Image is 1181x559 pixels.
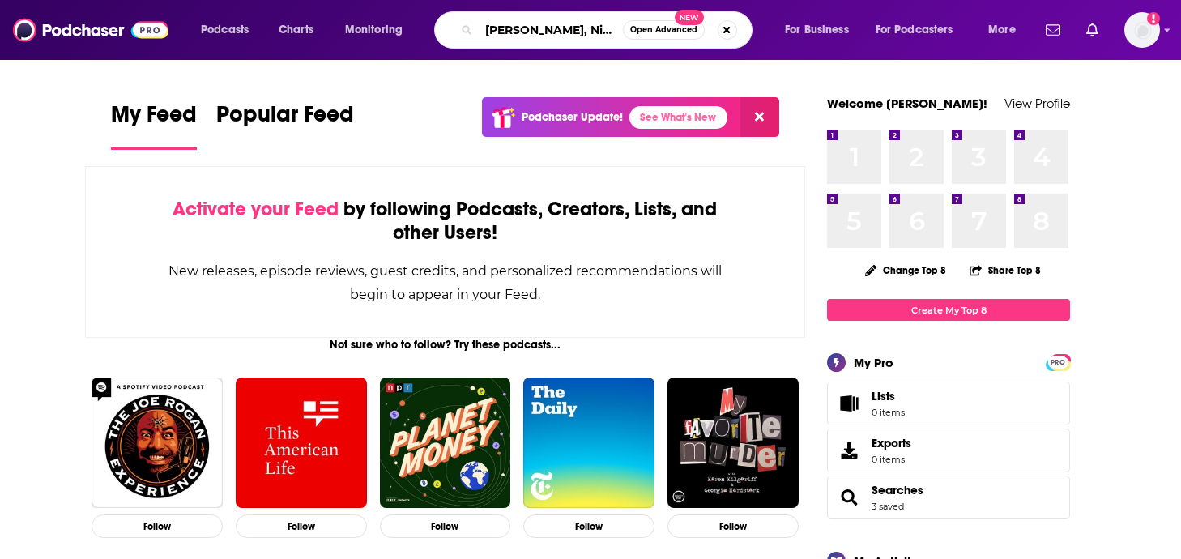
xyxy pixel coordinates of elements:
[667,514,799,538] button: Follow
[774,17,869,43] button: open menu
[345,19,403,41] span: Monitoring
[977,17,1036,43] button: open menu
[833,392,865,415] span: Lists
[334,17,424,43] button: open menu
[872,483,923,497] a: Searches
[236,514,367,538] button: Follow
[833,486,865,509] a: Searches
[623,20,705,40] button: Open AdvancedNew
[380,514,511,538] button: Follow
[173,197,339,221] span: Activate your Feed
[1048,356,1068,369] span: PRO
[92,378,223,509] img: The Joe Rogan Experience
[268,17,323,43] a: Charts
[785,19,849,41] span: For Business
[479,17,623,43] input: Search podcasts, credits, & more...
[1147,12,1160,25] svg: Add a profile image
[865,17,977,43] button: open menu
[827,476,1070,519] span: Searches
[872,454,911,465] span: 0 items
[523,514,654,538] button: Follow
[872,436,911,450] span: Exports
[522,110,623,124] p: Podchaser Update!
[827,429,1070,472] a: Exports
[167,198,723,245] div: by following Podcasts, Creators, Lists, and other Users!
[167,259,723,306] div: New releases, episode reviews, guest credits, and personalized recommendations will begin to appe...
[92,514,223,538] button: Follow
[523,378,654,509] img: The Daily
[1124,12,1160,48] button: Show profile menu
[111,100,197,138] span: My Feed
[190,17,270,43] button: open menu
[201,19,249,41] span: Podcasts
[629,106,727,129] a: See What's New
[85,338,805,352] div: Not sure who to follow? Try these podcasts...
[1048,356,1068,368] a: PRO
[833,439,865,462] span: Exports
[216,100,354,138] span: Popular Feed
[988,19,1016,41] span: More
[450,11,768,49] div: Search podcasts, credits, & more...
[236,378,367,509] img: This American Life
[872,407,905,418] span: 0 items
[872,389,895,403] span: Lists
[630,26,697,34] span: Open Advanced
[872,389,905,403] span: Lists
[279,19,313,41] span: Charts
[675,10,704,25] span: New
[827,299,1070,321] a: Create My Top 8
[1080,16,1105,44] a: Show notifications dropdown
[872,501,904,512] a: 3 saved
[667,378,799,509] img: My Favorite Murder with Karen Kilgariff and Georgia Hardstark
[854,355,893,370] div: My Pro
[1004,96,1070,111] a: View Profile
[1039,16,1067,44] a: Show notifications dropdown
[13,15,168,45] img: Podchaser - Follow, Share and Rate Podcasts
[827,96,987,111] a: Welcome [PERSON_NAME]!
[1124,12,1160,48] img: User Profile
[969,254,1042,286] button: Share Top 8
[216,100,354,150] a: Popular Feed
[380,378,511,509] img: Planet Money
[855,260,956,280] button: Change Top 8
[1124,12,1160,48] span: Logged in as hsmelter
[876,19,953,41] span: For Podcasters
[111,100,197,150] a: My Feed
[827,382,1070,425] a: Lists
